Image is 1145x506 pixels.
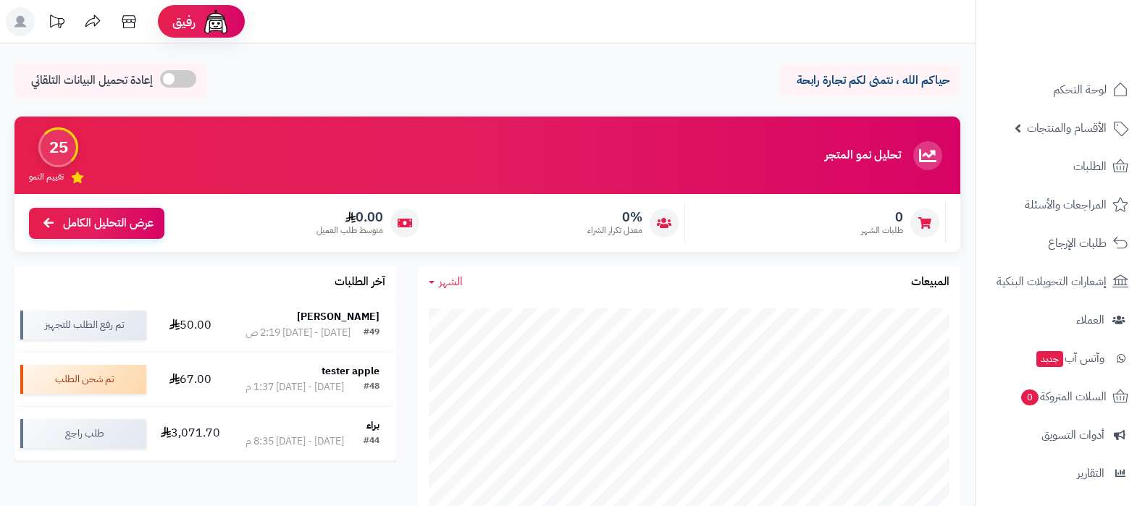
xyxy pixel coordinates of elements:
[364,434,379,449] div: #44
[63,215,154,232] span: عرض التحليل الكامل
[439,273,463,290] span: الشهر
[316,224,383,237] span: متوسط طلب العميل
[984,341,1136,376] a: وآتس آبجديد
[152,353,229,406] td: 67.00
[1025,195,1107,215] span: المراجعات والأسئلة
[322,363,379,379] strong: tester apple
[429,274,463,290] a: الشهر
[984,264,1136,299] a: إشعارات التحويلات البنكية
[1047,11,1131,41] img: logo-2.png
[587,224,642,237] span: معدل تكرار الشراء
[1048,233,1107,253] span: طلبات الإرجاع
[38,7,75,40] a: تحديثات المنصة
[246,434,344,449] div: [DATE] - [DATE] 8:35 م
[1041,425,1104,445] span: أدوات التسويق
[366,418,379,433] strong: براء
[201,7,230,36] img: ai-face.png
[984,149,1136,184] a: الطلبات
[31,72,153,89] span: إعادة تحميل البيانات التلقائي
[316,209,383,225] span: 0.00
[997,271,1107,292] span: إشعارات التحويلات البنكية
[1021,389,1039,405] span: 0
[29,171,64,183] span: تقييم النمو
[297,309,379,324] strong: [PERSON_NAME]
[1035,348,1104,368] span: وآتس آب
[984,226,1136,261] a: طلبات الإرجاع
[984,72,1136,107] a: لوحة التحكم
[152,407,229,460] td: 3,071.70
[984,418,1136,452] a: أدوات التسويق
[1073,156,1107,177] span: الطلبات
[1027,118,1107,138] span: الأقسام والمنتجات
[1053,80,1107,100] span: لوحة التحكم
[587,209,642,225] span: 0%
[246,380,344,395] div: [DATE] - [DATE] 1:37 م
[861,224,903,237] span: طلبات الشهر
[172,13,196,30] span: رفيق
[984,303,1136,337] a: العملاء
[20,311,146,340] div: تم رفع الطلب للتجهيز
[1036,351,1063,367] span: جديد
[364,326,379,340] div: #49
[911,276,949,289] h3: المبيعات
[246,326,351,340] div: [DATE] - [DATE] 2:19 ص
[29,208,164,239] a: عرض التحليل الكامل
[335,276,385,289] h3: آخر الطلبات
[364,380,379,395] div: #48
[790,72,949,89] p: حياكم الله ، نتمنى لكم تجارة رابحة
[1076,310,1104,330] span: العملاء
[984,456,1136,491] a: التقارير
[1020,387,1107,407] span: السلات المتروكة
[984,187,1136,222] a: المراجعات والأسئلة
[825,149,901,162] h3: تحليل نمو المتجر
[861,209,903,225] span: 0
[20,365,146,394] div: تم شحن الطلب
[984,379,1136,414] a: السلات المتروكة0
[152,298,229,352] td: 50.00
[20,419,146,448] div: طلب راجع
[1077,463,1104,484] span: التقارير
